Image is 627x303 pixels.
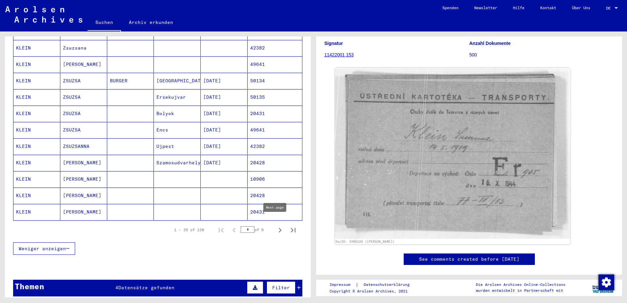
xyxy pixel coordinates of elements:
mat-cell: KLEIN [13,89,60,105]
mat-cell: ZSUZSANNA [60,138,107,154]
mat-cell: 20431 [248,106,302,122]
a: DocID: 4998220 ([PERSON_NAME]) [335,240,394,243]
mat-cell: [DATE] [201,73,248,89]
a: See comments created before [DATE] [419,256,519,263]
span: 4 [115,285,118,291]
span: DE [606,6,613,10]
mat-cell: ZSUZSA [60,89,107,105]
mat-cell: Zsuzsana [60,40,107,56]
button: Next page [273,223,287,236]
div: Themen [15,280,44,292]
b: Anzahl Dokumente [469,41,511,46]
mat-cell: [PERSON_NAME] [60,204,107,220]
mat-cell: KLEIN [13,204,60,220]
mat-cell: KLEIN [13,56,60,72]
mat-cell: KLEIN [13,155,60,171]
mat-cell: 42382 [248,138,302,154]
p: Die Arolsen Archives Online-Collections [476,282,565,288]
a: Datenschutzerklärung [358,281,417,288]
mat-cell: BURGER [107,73,154,89]
button: Filter [267,281,295,294]
mat-cell: 50134 [248,73,302,89]
mat-cell: [PERSON_NAME] [60,155,107,171]
mat-cell: ZSUZSA [60,73,107,89]
img: 001.jpg [335,68,571,239]
div: of 6 [241,227,273,233]
mat-cell: 20428 [248,188,302,204]
mat-cell: KLEIN [13,138,60,154]
mat-cell: 49641 [248,122,302,138]
mat-cell: KLEIN [13,122,60,138]
img: yv_logo.png [591,279,616,296]
mat-cell: KLEIN [13,106,60,122]
mat-cell: KLEIN [13,73,60,89]
div: | [330,281,417,288]
mat-cell: KLEIN [13,188,60,204]
mat-cell: [DATE] [201,122,248,138]
mat-cell: 42382 [248,40,302,56]
mat-cell: KLEIN [13,171,60,187]
button: Weniger anzeigen [13,242,75,255]
b: Signatur [324,41,343,46]
mat-cell: [PERSON_NAME] [60,171,107,187]
mat-cell: 10906 [248,171,302,187]
mat-cell: [DATE] [201,106,248,122]
div: 1 – 25 of 128 [174,227,204,233]
span: Filter [272,285,290,291]
p: wurden entwickelt in Partnerschaft mit [476,288,565,293]
mat-cell: KLEIN [13,40,60,56]
mat-cell: Ersekujvar [154,89,201,105]
mat-cell: [DATE] [201,138,248,154]
mat-cell: [DATE] [201,155,248,171]
img: Zustimmung ändern [598,274,614,290]
a: Suchen [88,14,121,31]
button: First page [214,223,228,236]
a: Impressum [330,281,355,288]
mat-cell: Bolyok [154,106,201,122]
p: Copyright © Arolsen Archives, 2021 [330,288,417,294]
span: Weniger anzeigen [19,246,66,252]
mat-cell: [PERSON_NAME] [60,56,107,72]
mat-cell: [DATE] [201,89,248,105]
mat-cell: Szamosudvarhely [154,155,201,171]
p: 500 [469,51,614,58]
mat-cell: ZSUZSA [60,106,107,122]
button: Last page [287,223,300,236]
mat-cell: 20428 [248,155,302,171]
mat-cell: 50135 [248,89,302,105]
mat-cell: Ujpest [154,138,201,154]
a: Archiv erkunden [121,14,181,30]
a: 11422001 153 [324,52,354,57]
mat-cell: [GEOGRAPHIC_DATA] [154,73,201,89]
span: Datensätze gefunden [118,285,174,291]
img: Arolsen_neg.svg [5,6,82,23]
mat-cell: 49641 [248,56,302,72]
mat-cell: ZSUZSA [60,122,107,138]
button: Previous page [228,223,241,236]
mat-cell: 20431 [248,204,302,220]
mat-cell: [PERSON_NAME] [60,188,107,204]
mat-cell: Encs [154,122,201,138]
